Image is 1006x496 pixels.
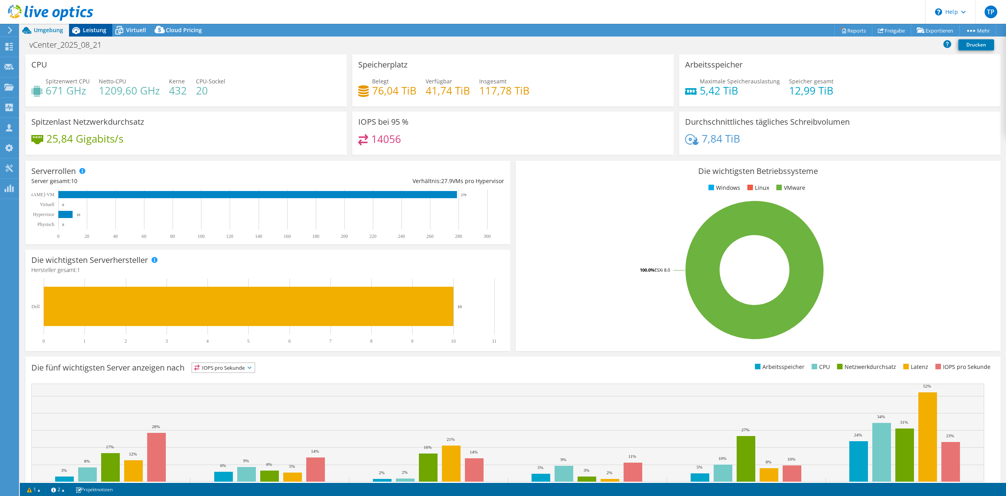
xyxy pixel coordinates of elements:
text: 12% [129,452,137,456]
span: Insgesamt [479,77,507,85]
text: 11 [492,338,497,344]
text: 10% [787,457,795,461]
text: 80 [170,234,175,239]
text: 7 [329,338,332,344]
span: Netto-CPU [99,77,126,85]
text: 279 [461,193,467,197]
text: 34% [877,414,885,419]
tspan: ESXi 8.0 [655,267,670,273]
text: 5% [697,465,703,469]
h4: 432 [169,86,187,95]
text: 8% [84,459,90,463]
span: Maximale Speicherauslastung [700,77,780,85]
text: 40 [113,234,118,239]
h4: 76,04 TiB [372,86,417,95]
text: 28% [152,424,160,429]
li: Arbeitsspeicher [753,363,804,371]
text: 180 [312,234,319,239]
h3: IOPS bei 95 % [358,118,409,126]
h3: Die wichtigsten Betriebssysteme [522,167,994,176]
text: 140 [255,234,262,239]
h4: 1209,60 GHz [99,86,160,95]
a: Projektnotizen [70,484,118,494]
h4: 7,84 TiB [702,134,740,143]
text: 2 [125,338,127,344]
text: 9 [411,338,413,344]
span: 10 [71,177,77,185]
h4: 20 [196,86,225,95]
text: 11% [628,454,636,459]
div: Server gesamt: [31,177,268,185]
text: 160 [284,234,291,239]
h4: 25,84 Gigabits/s [46,134,123,143]
text: 3% [61,468,67,473]
text: 3% [584,468,589,473]
h4: 14056 [371,135,401,143]
tspan: 100.0% [640,267,655,273]
text: 220 [369,234,376,239]
text: 24% [854,432,862,437]
a: Mehr [959,24,996,37]
text: 31% [900,420,908,425]
text: 260 [426,234,434,239]
text: 240 [398,234,405,239]
text: 9% [561,457,566,462]
text: 0 [42,338,45,344]
li: Windows [707,183,740,192]
text: 1 [83,338,86,344]
h4: Hersteller gesamt: [31,266,504,274]
span: IOPS pro Sekunde [192,363,255,372]
li: CPU [810,363,830,371]
li: VMware [774,183,805,192]
span: Spitzenwert CPU [46,77,90,85]
div: Verhältnis: VMs pro Hypervisor [268,177,504,185]
h4: 117,78 TiB [479,86,530,95]
text: 280 [455,234,462,239]
span: Cloud Pricing [166,26,202,34]
text: 60 [142,234,146,239]
text: 0 [62,223,64,227]
a: Drucken [958,39,994,50]
li: IOPS pro Sekunde [933,363,991,371]
h3: Durchschnittliches tägliches Schreibvolumen [685,118,850,126]
text: 23% [946,433,954,438]
text: 5 [247,338,250,344]
text: 2% [379,470,385,475]
h4: 5,42 TiB [700,86,780,95]
text: 5% [289,464,295,469]
text: 2% [607,470,612,475]
text: 16% [424,445,432,450]
span: Virtuell [126,26,146,34]
text: 10 [457,304,462,309]
text: 3 [165,338,168,344]
h4: 41,74 TiB [426,86,470,95]
text: 0 [62,203,64,207]
h4: 671 GHz [46,86,90,95]
h3: Serverrollen [31,167,76,176]
text: 14% [470,450,478,454]
text: 6 [288,338,291,344]
text: 200 [341,234,348,239]
h3: CPU [31,60,47,69]
h3: Die wichtigsten Serverhersteller [31,256,148,264]
text: 27% [741,427,749,432]
text: 8 [370,338,372,344]
text: 10 [451,338,456,344]
h1: vCenter_2025_08_21 [26,41,114,49]
text: 20 [84,234,89,239]
text: 2% [402,470,408,475]
svg: \n [935,8,942,15]
text: 10 [77,213,81,217]
text: 100 [198,234,205,239]
h3: Speicherplatz [358,60,407,69]
h3: Arbeitsspeicher [685,60,743,69]
li: Latenz [901,363,928,371]
text: 10% [718,456,726,461]
text: 5% [538,465,543,470]
a: 1 [21,484,46,494]
span: 1 [77,266,80,274]
text: 120 [226,234,233,239]
text: 21% [447,437,455,442]
text: Hypervisor [33,212,54,217]
text: 52% [923,384,931,388]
